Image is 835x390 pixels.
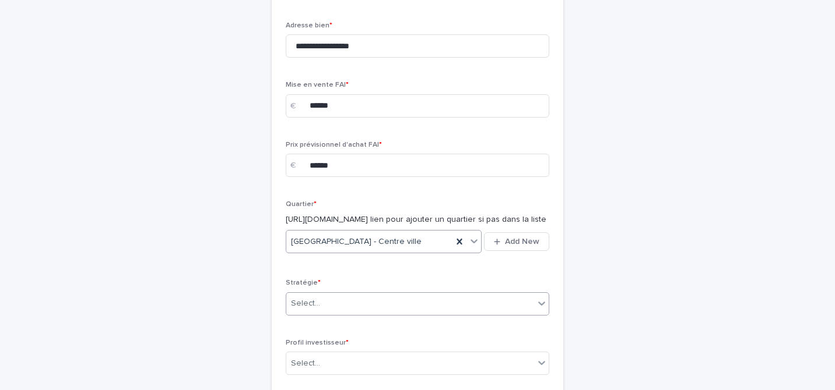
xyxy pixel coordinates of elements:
button: Add New [484,232,549,251]
span: Mise en vente FAI [286,81,349,88]
div: Select... [291,357,320,370]
span: Quartier [286,201,317,208]
span: Profil investisseur [286,339,349,346]
div: Select... [291,297,320,310]
div: € [286,154,309,177]
span: Add New [505,237,539,246]
div: € [286,94,309,118]
span: Prix prévisionnel d'achat FAI [286,141,382,148]
p: [URL][DOMAIN_NAME] lien pour ajouter un quartier si pas dans la liste [286,214,549,226]
span: [GEOGRAPHIC_DATA] - Centre ville [291,236,422,248]
span: Stratégie [286,279,321,286]
span: Adresse bien [286,22,332,29]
